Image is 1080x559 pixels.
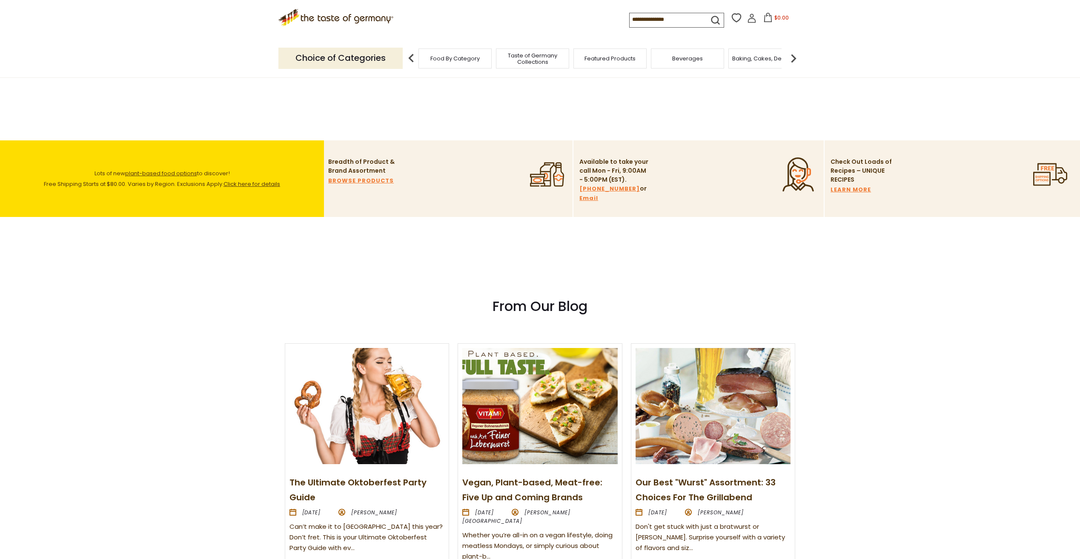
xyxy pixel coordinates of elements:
[278,48,403,68] p: Choice of Categories
[462,348,617,464] img: Vegan, Plant-based, Meat-free: Five Up and Coming Brands
[289,522,444,553] div: Can’t make it to [GEOGRAPHIC_DATA] this year? Don’t fret. This is your Ultimate Oktoberfest Party...
[579,184,640,194] a: [PHONE_NUMBER]
[430,55,480,62] a: Food By Category
[579,157,650,203] p: Available to take your call Mon - Fri, 9:00AM - 5:00PM (EST). or
[584,55,636,62] a: Featured Products
[289,348,444,464] img: The Ultimate Oktoberfest Party Guide
[498,52,567,65] a: Taste of Germany Collections
[328,157,398,175] p: Breadth of Product & Brand Assortment
[351,509,397,516] span: [PERSON_NAME]
[302,509,321,516] time: [DATE]
[289,476,427,503] a: The Ultimate Oktoberfest Party Guide
[328,176,394,185] a: BROWSE PRODUCTS
[732,55,798,62] a: Baking, Cakes, Desserts
[698,509,744,516] span: [PERSON_NAME]
[672,55,703,62] a: Beverages
[785,50,802,67] img: next arrow
[285,298,796,315] h3: From Our Blog
[758,13,794,26] button: $0.00
[475,509,494,516] time: [DATE]
[223,180,280,188] a: Click here for details
[579,194,598,203] a: Email
[831,185,871,194] a: LEARN MORE
[403,50,420,67] img: previous arrow
[125,169,197,177] a: plant-based food options
[774,14,789,21] span: $0.00
[831,157,892,184] p: Check Out Loads of Recipes – UNIQUE RECIPES
[44,169,280,188] span: Lots of new to discover! Free Shipping Starts at $80.00. Varies by Region. Exclusions Apply.
[462,476,602,503] a: Vegan, Plant-based, Meat-free: Five Up and Coming Brands
[636,522,791,553] div: Don't get stuck with just a bratwurst or [PERSON_NAME]. Surprise yourself with a variety of flavo...
[636,348,791,464] img: Our Best "Wurst" Assortment: 33 Choices For The Grillabend
[636,476,776,503] a: Our Best "Wurst" Assortment: 33 Choices For The Grillabend
[648,509,667,516] time: [DATE]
